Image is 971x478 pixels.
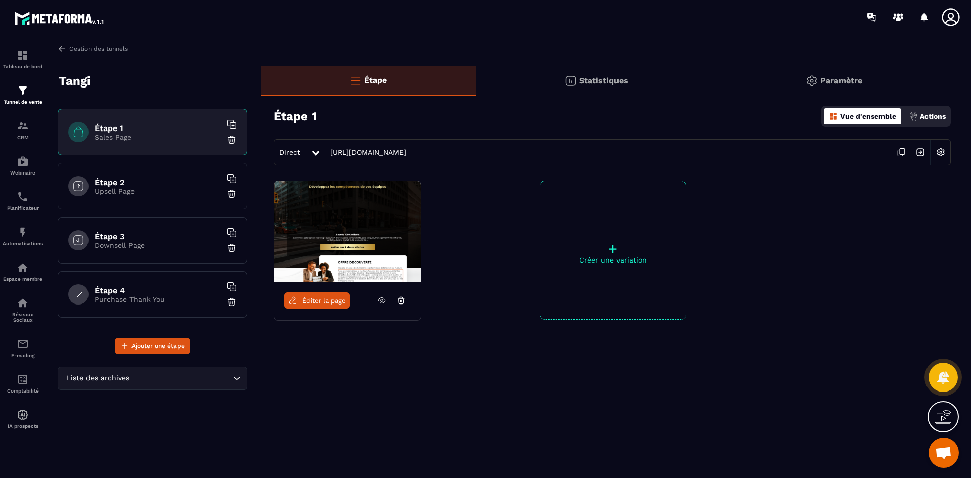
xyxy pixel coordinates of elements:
img: social-network [17,297,29,309]
p: Sales Page [95,133,221,141]
h6: Étape 3 [95,232,221,241]
p: E-mailing [3,353,43,358]
a: schedulerschedulerPlanificateur [3,183,43,219]
img: formation [17,120,29,132]
img: trash [227,243,237,253]
h3: Étape 1 [274,109,317,123]
a: Gestion des tunnels [58,44,128,53]
img: trash [227,297,237,307]
img: stats.20deebd0.svg [564,75,577,87]
img: actions.d6e523a2.png [909,112,918,121]
img: automations [17,155,29,167]
a: Éditer la page [284,292,350,309]
p: + [540,242,686,256]
p: Actions [920,112,946,120]
p: Tableau de bord [3,64,43,69]
img: automations [17,226,29,238]
div: Search for option [58,367,247,390]
img: logo [14,9,105,27]
a: formationformationTunnel de vente [3,77,43,112]
p: Créer une variation [540,256,686,264]
h6: Étape 4 [95,286,221,295]
a: social-networksocial-networkRéseaux Sociaux [3,289,43,330]
p: Comptabilité [3,388,43,394]
img: formation [17,84,29,97]
img: setting-gr.5f69749f.svg [806,75,818,87]
span: Ajouter une étape [131,341,185,351]
p: Downsell Page [95,241,221,249]
p: Upsell Page [95,187,221,195]
h6: Étape 2 [95,178,221,187]
img: arrow [58,44,67,53]
img: accountant [17,373,29,385]
img: image [274,181,421,282]
span: Éditer la page [302,297,346,305]
span: Direct [279,148,300,156]
img: trash [227,189,237,199]
img: dashboard-orange.40269519.svg [829,112,838,121]
a: formationformationCRM [3,112,43,148]
h6: Étape 1 [95,123,221,133]
a: emailemailE-mailing [3,330,43,366]
img: email [17,338,29,350]
a: automationsautomationsWebinaire [3,148,43,183]
span: Liste des archives [64,373,131,384]
button: Ajouter une étape [115,338,190,354]
p: Réseaux Sociaux [3,312,43,323]
img: scheduler [17,191,29,203]
img: setting-w.858f3a88.svg [931,143,950,162]
p: Tunnel de vente [3,99,43,105]
a: Ouvrir le chat [929,438,959,468]
img: formation [17,49,29,61]
a: automationsautomationsEspace membre [3,254,43,289]
p: Tangi [59,71,91,91]
img: automations [17,262,29,274]
img: automations [17,409,29,421]
a: accountantaccountantComptabilité [3,366,43,401]
p: Paramètre [820,76,862,85]
img: trash [227,135,237,145]
a: formationformationTableau de bord [3,41,43,77]
p: Purchase Thank You [95,295,221,303]
p: Automatisations [3,241,43,246]
img: bars-o.4a397970.svg [349,74,362,86]
p: IA prospects [3,423,43,429]
p: Statistiques [579,76,628,85]
p: Étape [364,75,387,85]
p: Planificateur [3,205,43,211]
input: Search for option [131,373,231,384]
p: Espace membre [3,276,43,282]
a: [URL][DOMAIN_NAME] [325,148,406,156]
a: automationsautomationsAutomatisations [3,219,43,254]
p: Webinaire [3,170,43,176]
p: Vue d'ensemble [840,112,896,120]
img: arrow-next.bcc2205e.svg [911,143,930,162]
p: CRM [3,135,43,140]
